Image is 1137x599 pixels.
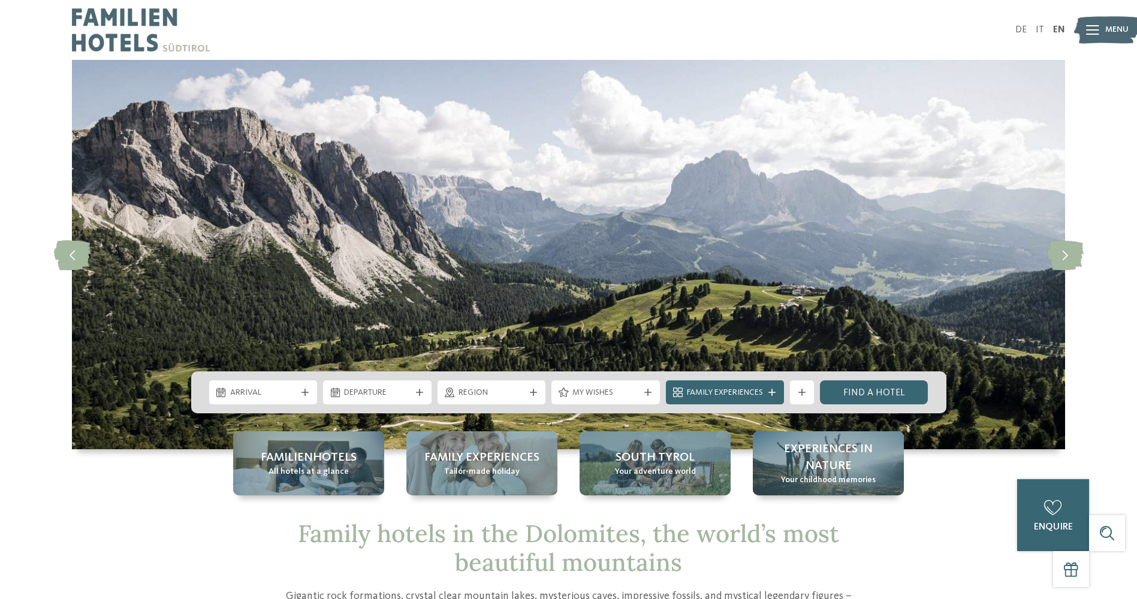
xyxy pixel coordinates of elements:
[820,380,928,404] a: Find a hotel
[1017,479,1089,551] a: enquire
[230,387,297,399] span: Arrival
[1036,25,1044,35] a: IT
[298,518,839,577] span: Family hotels in the Dolomites, the world’s most beautiful mountains
[261,449,357,466] span: Familienhotels
[1015,25,1027,35] a: DE
[233,431,384,495] a: Family hotels in the Dolomites: Holidays in the realm of the Pale Mountains Familienhotels All ho...
[781,474,876,486] span: Your childhood memories
[616,449,695,466] span: South Tyrol
[572,387,639,399] span: My wishes
[406,431,557,495] a: Family hotels in the Dolomites: Holidays in the realm of the Pale Mountains Family Experiences Ta...
[269,466,349,478] span: All hotels at a glance
[344,387,411,399] span: Departure
[424,449,539,466] span: Family Experiences
[765,441,892,474] span: Experiences in nature
[615,466,696,478] span: Your adventure world
[1053,25,1065,35] a: EN
[687,387,763,399] span: Family Experiences
[1105,24,1129,36] span: Menu
[580,431,731,495] a: Family hotels in the Dolomites: Holidays in the realm of the Pale Mountains South Tyrol Your adve...
[444,466,520,478] span: Tailor-made holiday
[459,387,525,399] span: Region
[1034,522,1073,532] span: enquire
[72,60,1065,449] img: Family hotels in the Dolomites: Holidays in the realm of the Pale Mountains
[753,431,904,495] a: Family hotels in the Dolomites: Holidays in the realm of the Pale Mountains Experiences in nature...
